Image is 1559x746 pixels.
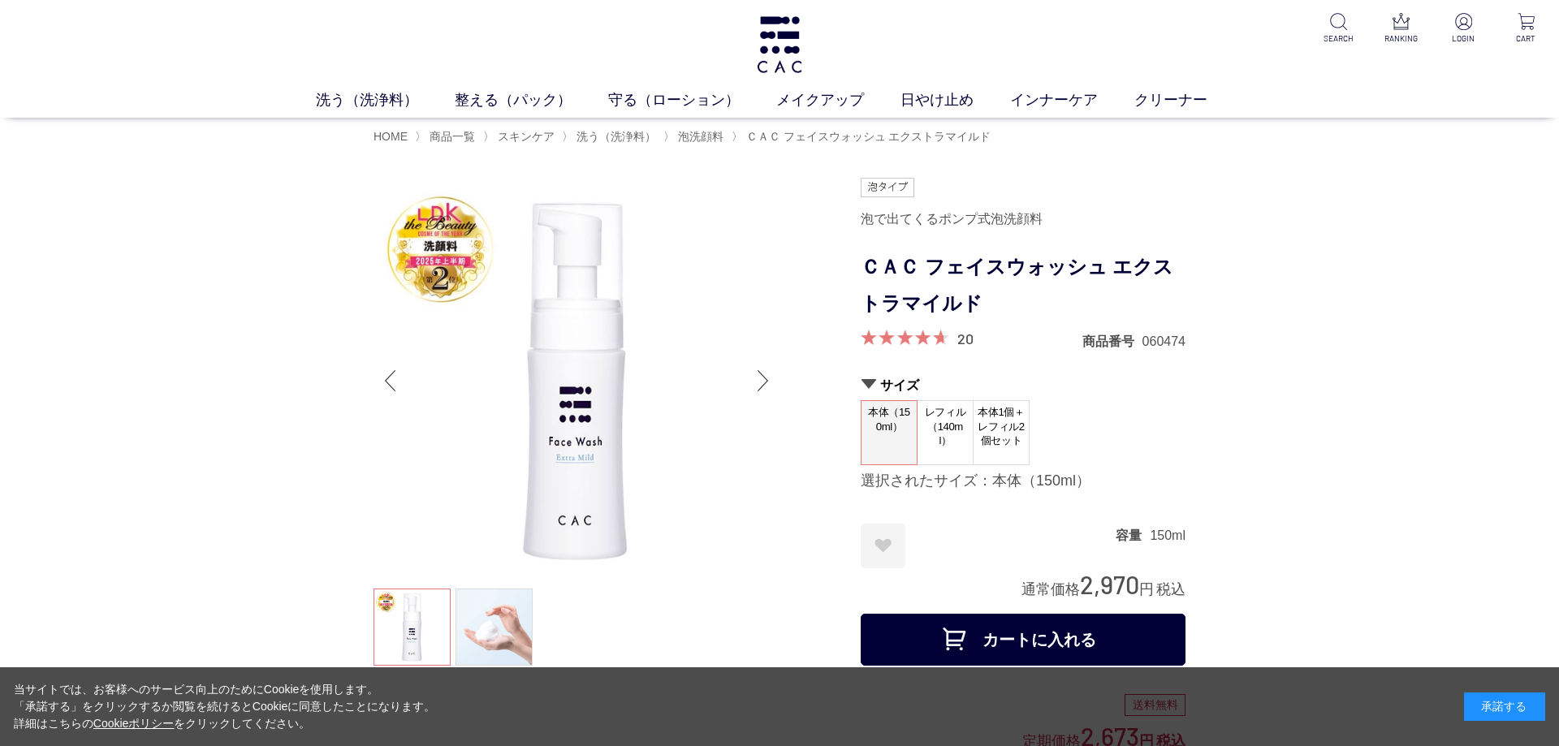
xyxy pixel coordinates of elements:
div: 泡で出てくるポンプ式泡洗顔料 [861,205,1185,233]
div: Next slide [747,348,779,413]
div: 当サイトでは、お客様へのサービス向上のためにCookieを使用します。 「承諾する」をクリックするか閲覧を続けるとCookieに同意したことになります。 詳細はこちらの をクリックしてください。 [14,681,436,732]
li: 〉 [483,129,559,144]
a: Cookieポリシー [93,717,175,730]
span: レフィル（140ml） [918,401,973,452]
a: CART [1506,13,1546,45]
h2: サイズ [861,377,1185,394]
span: ＣＡＣ フェイスウォッシュ エクストラマイルド [746,130,991,143]
a: RANKING [1381,13,1421,45]
a: お気に入りに登録する [861,524,905,568]
p: RANKING [1381,32,1421,45]
a: 洗う（洗浄料） [573,130,656,143]
img: 泡タイプ [861,178,914,197]
a: LOGIN [1444,13,1483,45]
dt: 容量 [1116,527,1150,544]
a: 商品一覧 [426,130,475,143]
p: CART [1506,32,1546,45]
a: 整える（パック） [455,89,608,111]
a: HOME [374,130,408,143]
dt: 商品番号 [1082,333,1142,350]
a: 泡洗顔料 [675,130,723,143]
a: インナーケア [1010,89,1134,111]
a: 20 [957,330,974,347]
span: スキンケア [498,130,555,143]
div: 承諾する [1464,692,1545,721]
div: Previous slide [374,348,406,413]
li: 〉 [562,129,660,144]
dd: 150ml [1150,527,1185,544]
h1: ＣＡＣ フェイスウォッシュ エクストラマイルド [861,249,1185,322]
button: カートに入れる [861,614,1185,666]
span: 本体（150ml） [862,401,917,447]
p: SEARCH [1319,32,1358,45]
p: LOGIN [1444,32,1483,45]
span: 泡洗顔料 [678,130,723,143]
span: 洗う（洗浄料） [577,130,656,143]
img: logo [754,16,804,73]
div: 選択されたサイズ：本体（150ml） [861,472,1185,491]
li: 〉 [663,129,728,144]
img: ＣＡＣ フェイスウォッシュ エクストラマイルド 本体（150ml） [374,178,779,584]
li: 〉 [415,129,479,144]
dd: 060474 [1142,333,1185,350]
a: ＣＡＣ フェイスウォッシュ エクストラマイルド [743,130,991,143]
a: 守る（ローション） [608,89,776,111]
a: 洗う（洗浄料） [316,89,455,111]
a: メイクアップ [776,89,900,111]
span: 税込 [1156,581,1185,597]
li: 〉 [732,129,995,144]
span: 2,970 [1080,569,1139,599]
span: 円 [1139,581,1154,597]
a: スキンケア [494,130,555,143]
a: 日やけ止め [900,89,1010,111]
a: クリーナー [1134,89,1244,111]
span: 通常価格 [1021,581,1080,597]
span: 本体1個＋レフィル2個セット [974,401,1029,452]
a: SEARCH [1319,13,1358,45]
span: 商品一覧 [430,130,475,143]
